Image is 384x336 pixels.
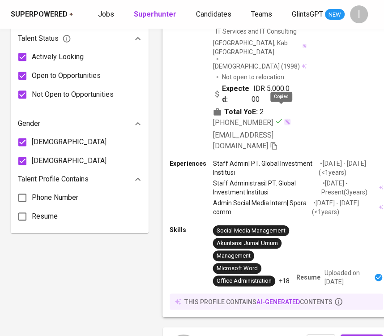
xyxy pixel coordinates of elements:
span: Not Open to Opportunities [32,89,114,100]
span: Jobs [98,10,114,18]
a: Candidates [196,9,233,20]
p: +18 [279,276,290,285]
div: Microsoft Word [217,264,258,272]
div: Talent Profile Contains [18,170,141,188]
img: magic_wand.svg [284,118,291,125]
p: • [DATE] - [DATE] ( <1 years ) [319,159,383,177]
div: Talent Status [18,30,141,47]
b: Total YoE: [224,107,258,117]
a: Teams [251,9,274,20]
span: Teams [251,10,272,18]
img: app logo [69,13,73,17]
span: Talent Status [18,33,71,44]
div: Superpowered [11,9,68,20]
span: GlintsGPT [292,10,323,18]
p: Experiences [170,159,213,168]
a: Jobs [98,9,116,20]
div: Management [217,251,251,260]
p: this profile contains contents [184,297,332,306]
div: Office Administration [217,276,272,285]
span: Resume [32,211,58,222]
div: Gender [18,115,141,133]
a: GlintsGPT NEW [292,9,345,20]
a: Superhunter [134,9,178,20]
span: [EMAIL_ADDRESS][DOMAIN_NAME] [213,131,273,150]
p: Skills [170,225,213,234]
span: [DEMOGRAPHIC_DATA] [32,137,107,147]
p: Talent Profile Contains [18,174,89,185]
span: [DEMOGRAPHIC_DATA] [213,61,281,70]
span: 2 [260,107,264,117]
p: Staff Administrasi | PT. Global Investment Institusi [213,178,321,196]
b: Expected: [222,83,252,104]
span: Actively Looking [32,52,84,62]
p: Resume [296,273,320,282]
b: Superhunter [134,10,176,18]
p: Not open to relocation [222,72,284,81]
span: Phone Number [32,192,78,203]
p: • [DATE] - [DATE] ( <1 years ) [312,198,377,216]
div: [GEOGRAPHIC_DATA], Kab. [GEOGRAPHIC_DATA] [213,38,307,56]
img: magic_wand.svg [302,43,307,48]
div: (1998) [213,61,307,70]
p: Admin Social Media Intern | Spora comm [213,198,312,216]
p: Gender [18,118,40,129]
div: Social Media Management [217,226,286,235]
div: I [350,5,368,23]
span: AI-generated [256,298,300,305]
div: IDR 5.000.000 [213,83,293,104]
span: IT Services and IT Consulting [216,27,297,34]
span: Open to Opportunities [32,70,101,81]
p: Staff Admin | PT. Global Investment Institusi [213,159,319,177]
span: [DEMOGRAPHIC_DATA] [32,155,107,166]
a: Superpoweredapp logo [11,9,73,20]
div: Akuntansi Jurnal Umum [217,239,278,247]
span: [PHONE_NUMBER] [213,118,273,127]
span: NEW [325,10,345,19]
p: Uploaded on [DATE] [324,268,370,286]
span: Candidates [196,10,231,18]
p: • [DATE] - Present ( 3 years ) [321,178,378,196]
